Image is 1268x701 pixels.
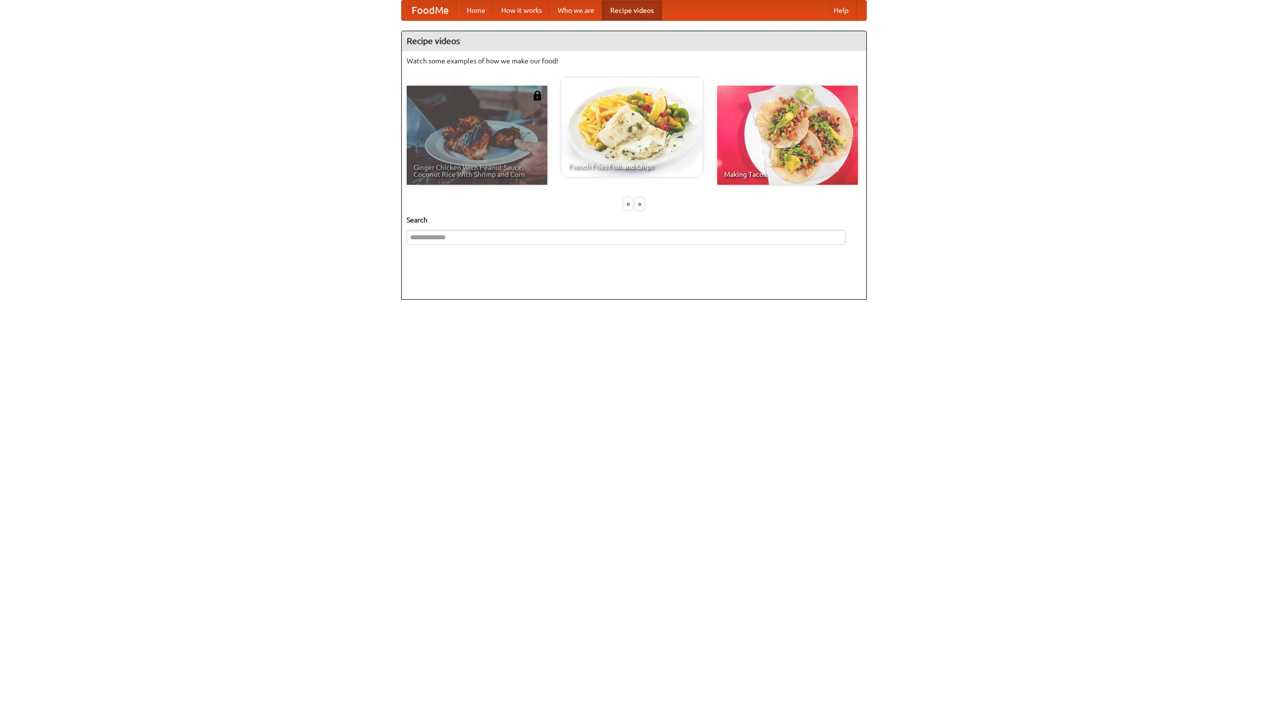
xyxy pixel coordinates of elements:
a: Home [459,0,493,20]
div: » [635,198,644,210]
a: Help [826,0,856,20]
p: Watch some examples of how we make our food! [407,56,861,66]
img: 483408.png [532,91,542,101]
a: French Fries Fish and Chips [562,78,702,177]
span: French Fries Fish and Chips [569,163,695,170]
div: « [624,198,633,210]
a: How it works [493,0,550,20]
a: Making Tacos [717,86,858,185]
h5: Search [407,215,861,225]
a: Who we are [550,0,602,20]
a: FoodMe [402,0,459,20]
a: Recipe videos [602,0,662,20]
h4: Recipe videos [402,31,866,51]
span: Making Tacos [724,171,851,178]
